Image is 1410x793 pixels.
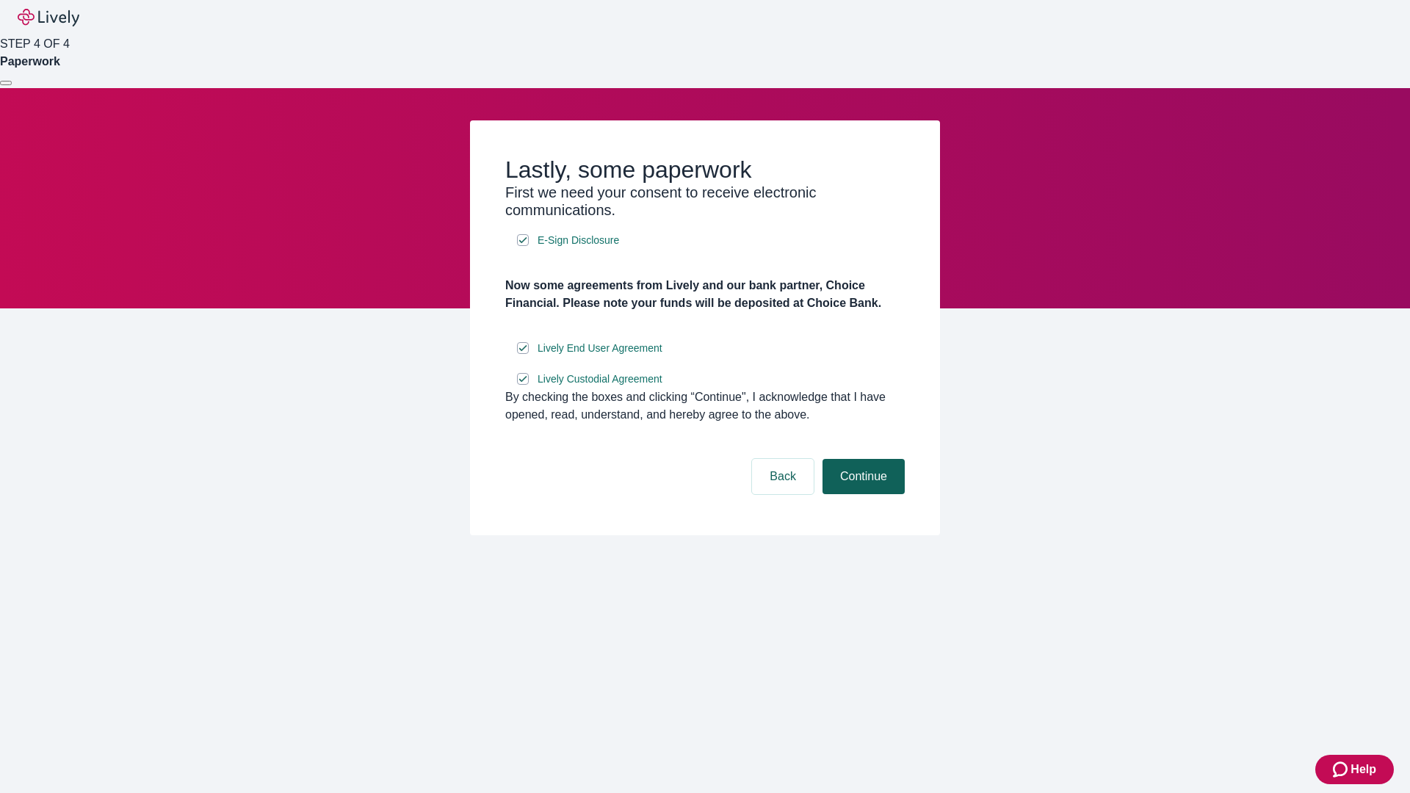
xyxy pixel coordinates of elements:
button: Zendesk support iconHelp [1315,755,1394,784]
button: Back [752,459,814,494]
span: E-Sign Disclosure [538,233,619,248]
svg: Zendesk support icon [1333,761,1351,778]
a: e-sign disclosure document [535,370,665,388]
a: e-sign disclosure document [535,339,665,358]
h4: Now some agreements from Lively and our bank partner, Choice Financial. Please note your funds wi... [505,277,905,312]
h3: First we need your consent to receive electronic communications. [505,184,905,219]
h2: Lastly, some paperwork [505,156,905,184]
a: e-sign disclosure document [535,231,622,250]
span: Help [1351,761,1376,778]
span: Lively End User Agreement [538,341,662,356]
img: Lively [18,9,79,26]
div: By checking the boxes and clicking “Continue", I acknowledge that I have opened, read, understand... [505,388,905,424]
button: Continue [822,459,905,494]
span: Lively Custodial Agreement [538,372,662,387]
